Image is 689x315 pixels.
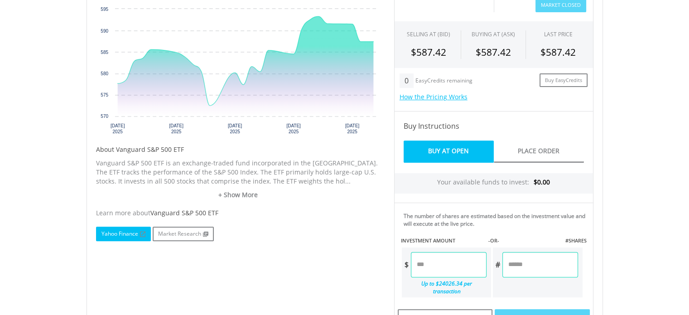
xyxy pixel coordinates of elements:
div: # [493,252,502,277]
svg: Interactive chart [96,5,381,141]
text: [DATE] 2025 [286,123,301,134]
text: [DATE] 2025 [110,123,125,134]
label: -OR- [488,237,499,244]
span: BUYING AT (ASK) [472,30,515,38]
a: + Show More [96,190,381,199]
div: Up to $24026.34 per transaction [402,277,487,297]
p: Vanguard S&P 500 ETF is an exchange-traded fund incorporated in the [GEOGRAPHIC_DATA]. The ETF tr... [96,159,381,186]
div: Your available funds to invest: [395,173,593,194]
div: The number of shares are estimated based on the investment value and will execute at the live price. [404,212,589,228]
text: 575 [101,92,108,97]
text: 585 [101,50,108,55]
span: $587.42 [540,46,576,58]
span: $587.42 [411,46,446,58]
div: Learn more about [96,208,381,218]
h5: About Vanguard S&P 500 ETF [96,145,381,154]
a: How the Pricing Works [400,92,467,101]
text: 590 [101,29,108,34]
text: 595 [101,7,108,12]
a: Yahoo Finance [96,227,151,241]
div: LAST PRICE [544,30,573,38]
text: [DATE] 2025 [227,123,242,134]
div: Chart. Highcharts interactive chart. [96,5,381,141]
div: 0 [400,73,414,88]
text: 580 [101,71,108,76]
text: [DATE] 2025 [169,123,183,134]
text: 570 [101,114,108,119]
span: $0.00 [534,178,550,186]
span: $587.42 [476,46,511,58]
div: SELLING AT (BID) [407,30,450,38]
a: Buy EasyCredits [540,73,588,87]
div: $ [402,252,411,277]
h4: Buy Instructions [404,121,584,131]
label: INVESTMENT AMOUNT [401,237,455,244]
a: Market Research [153,227,214,241]
span: Vanguard S&P 500 ETF [150,208,218,217]
a: Place Order [494,141,584,163]
div: EasyCredits remaining [415,78,472,85]
a: Buy At Open [404,141,494,163]
text: [DATE] 2025 [345,123,359,134]
label: #SHARES [565,237,586,244]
